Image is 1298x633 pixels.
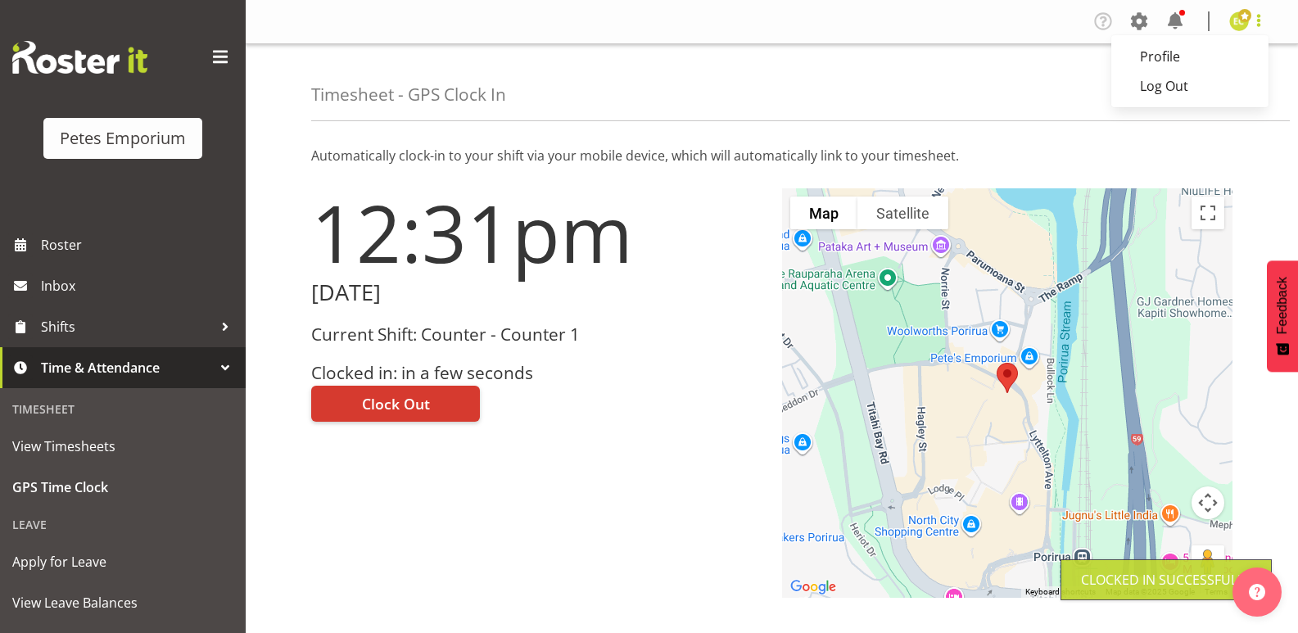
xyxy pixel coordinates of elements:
[311,364,762,382] h3: Clocked in: in a few seconds
[12,590,233,615] span: View Leave Balances
[857,197,948,229] button: Show satellite imagery
[12,434,233,459] span: View Timesheets
[4,508,242,541] div: Leave
[4,392,242,426] div: Timesheet
[311,386,480,422] button: Clock Out
[311,146,1232,165] p: Automatically clock-in to your shift via your mobile device, which will automatically link to you...
[1249,584,1265,600] img: help-xxl-2.png
[4,426,242,467] a: View Timesheets
[1192,197,1224,229] button: Toggle fullscreen view
[60,126,186,151] div: Petes Emporium
[362,393,430,414] span: Clock Out
[12,41,147,74] img: Rosterit website logo
[311,188,762,277] h1: 12:31pm
[1025,586,1096,598] button: Keyboard shortcuts
[1111,71,1269,101] a: Log Out
[1081,570,1251,590] div: Clocked in Successfully
[12,475,233,500] span: GPS Time Clock
[1111,42,1269,71] a: Profile
[41,355,213,380] span: Time & Attendance
[41,314,213,339] span: Shifts
[4,467,242,508] a: GPS Time Clock
[1267,260,1298,372] button: Feedback - Show survey
[12,549,233,574] span: Apply for Leave
[790,197,857,229] button: Show street map
[311,325,762,344] h3: Current Shift: Counter - Counter 1
[786,576,840,598] img: Google
[1275,277,1290,334] span: Feedback
[1192,486,1224,519] button: Map camera controls
[4,582,242,623] a: View Leave Balances
[41,274,237,298] span: Inbox
[41,233,237,257] span: Roster
[311,280,762,305] h2: [DATE]
[311,85,506,104] h4: Timesheet - GPS Clock In
[1192,545,1224,578] button: Drag Pegman onto the map to open Street View
[4,541,242,582] a: Apply for Leave
[786,576,840,598] a: Open this area in Google Maps (opens a new window)
[1229,11,1249,31] img: emma-croft7499.jpg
